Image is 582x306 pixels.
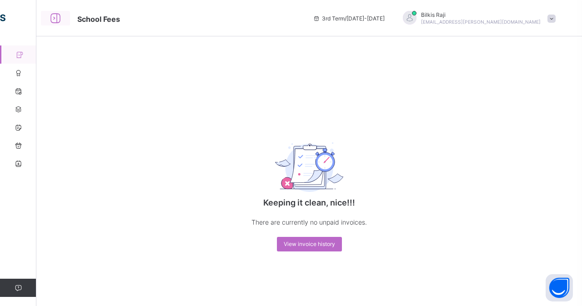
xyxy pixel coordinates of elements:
[275,142,343,192] img: empty_exam.25ac31c7e64bfa8fcc0a6b068b22d071.svg
[313,15,385,22] span: session/term information
[394,11,560,26] div: BilkisRaji
[218,117,400,261] div: Keeping it clean, nice!!!
[218,198,400,207] p: Keeping it clean, nice!!!
[421,19,541,25] span: [EMAIL_ADDRESS][PERSON_NAME][DOMAIN_NAME]
[77,15,120,24] span: School Fees
[218,216,400,228] p: There are currently no unpaid invoices.
[284,241,335,247] span: View invoice history
[546,274,573,301] button: Open asap
[421,11,541,18] span: Bilkis Raji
